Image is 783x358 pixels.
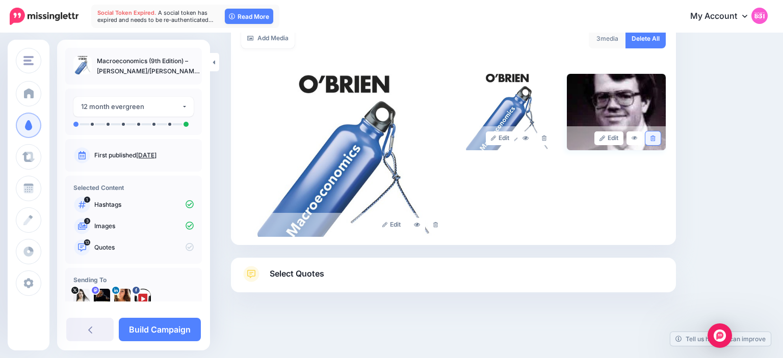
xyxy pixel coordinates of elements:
h4: Selected Content [73,184,194,191]
p: Quotes [94,243,194,252]
p: Macroeconomics (9th Edition) – [PERSON_NAME]/[PERSON_NAME] – eBook [97,56,200,76]
p: Images [94,222,194,231]
a: Edit [377,218,406,232]
p: Hashtags [94,200,194,209]
div: 12 month evergreen [81,101,181,113]
a: Select Quotes [241,266,666,292]
img: 772f41a86bb6b7460bddd88dfd18c60a_large.jpg [567,74,665,150]
h4: Sending To [73,276,194,284]
span: 13 [84,239,90,245]
a: [DATE] [136,151,156,159]
img: Missinglettr [10,8,79,25]
span: Select Quotes [270,267,324,281]
a: Tell us how we can improve [670,332,771,346]
img: 209e513a686e982a221487a86ebf2130_large.jpg [241,74,448,237]
img: 4fa94f18fe94517335c706469d6eeb8a_large.jpg [458,74,557,150]
a: Edit [594,131,623,145]
span: 1 [84,197,90,203]
a: Read More [225,9,273,24]
img: 209e513a686e982a221487a86ebf2130_thumb.jpg [73,56,92,74]
span: 3 [596,35,601,42]
p: First published [94,151,194,160]
span: 3 [84,218,90,224]
span: Social Token Expired. [97,9,156,16]
a: Edit [486,131,515,145]
img: menu.png [23,56,34,65]
img: 1537218439639-55706.png [114,289,130,305]
a: Delete All [625,29,666,48]
img: 307443043_482319977280263_5046162966333289374_n-bsa149661.png [135,289,151,305]
img: tSvj_Osu-58146.jpg [73,289,90,305]
button: 12 month evergreen [73,97,194,117]
a: My Account [680,4,768,29]
div: Open Intercom Messenger [708,323,732,348]
div: media [589,29,626,48]
img: 802740b3fb02512f-84599.jpg [94,289,110,305]
span: A social token has expired and needs to be re-authenticated… [97,9,214,23]
a: Add Media [241,29,295,48]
